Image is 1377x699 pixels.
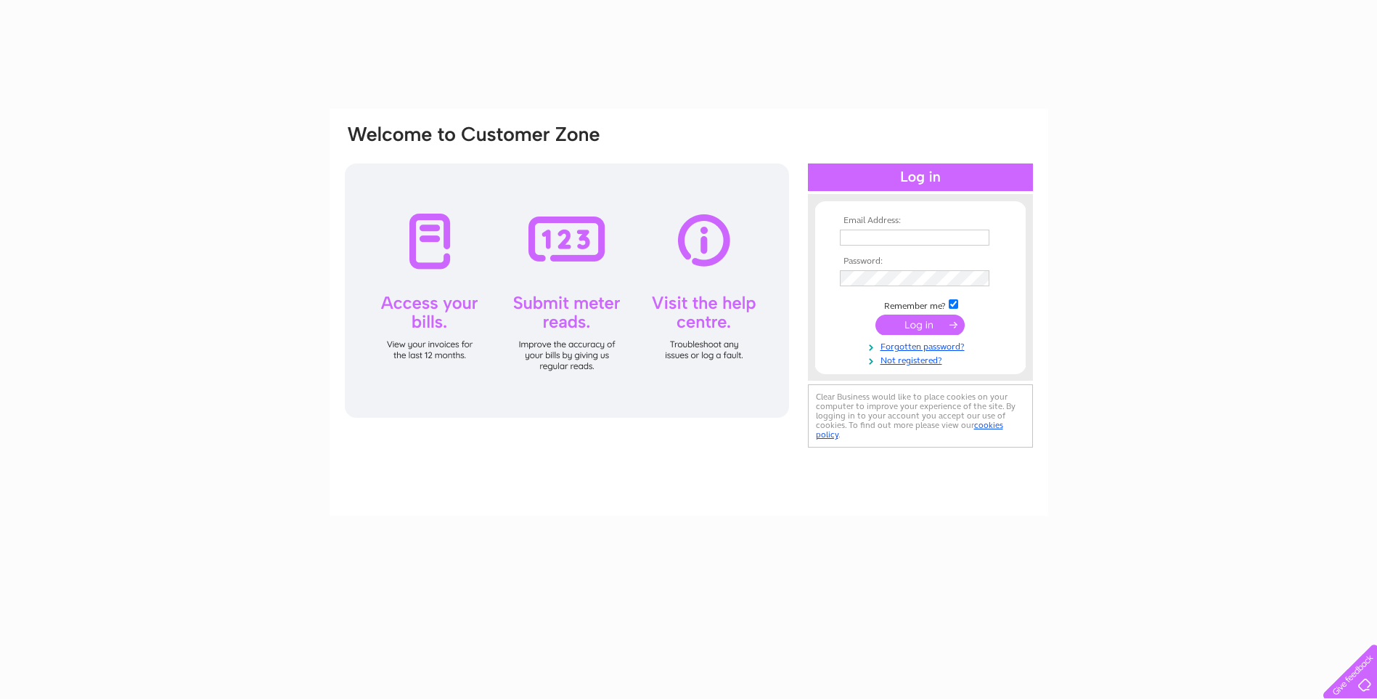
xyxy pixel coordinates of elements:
[808,384,1033,448] div: Clear Business would like to place cookies on your computer to improve your experience of the sit...
[816,420,1003,440] a: cookies policy
[840,339,1005,352] a: Forgotten password?
[836,297,1005,312] td: Remember me?
[836,216,1005,226] th: Email Address:
[840,352,1005,366] a: Not registered?
[836,256,1005,267] th: Password:
[875,315,965,335] input: Submit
